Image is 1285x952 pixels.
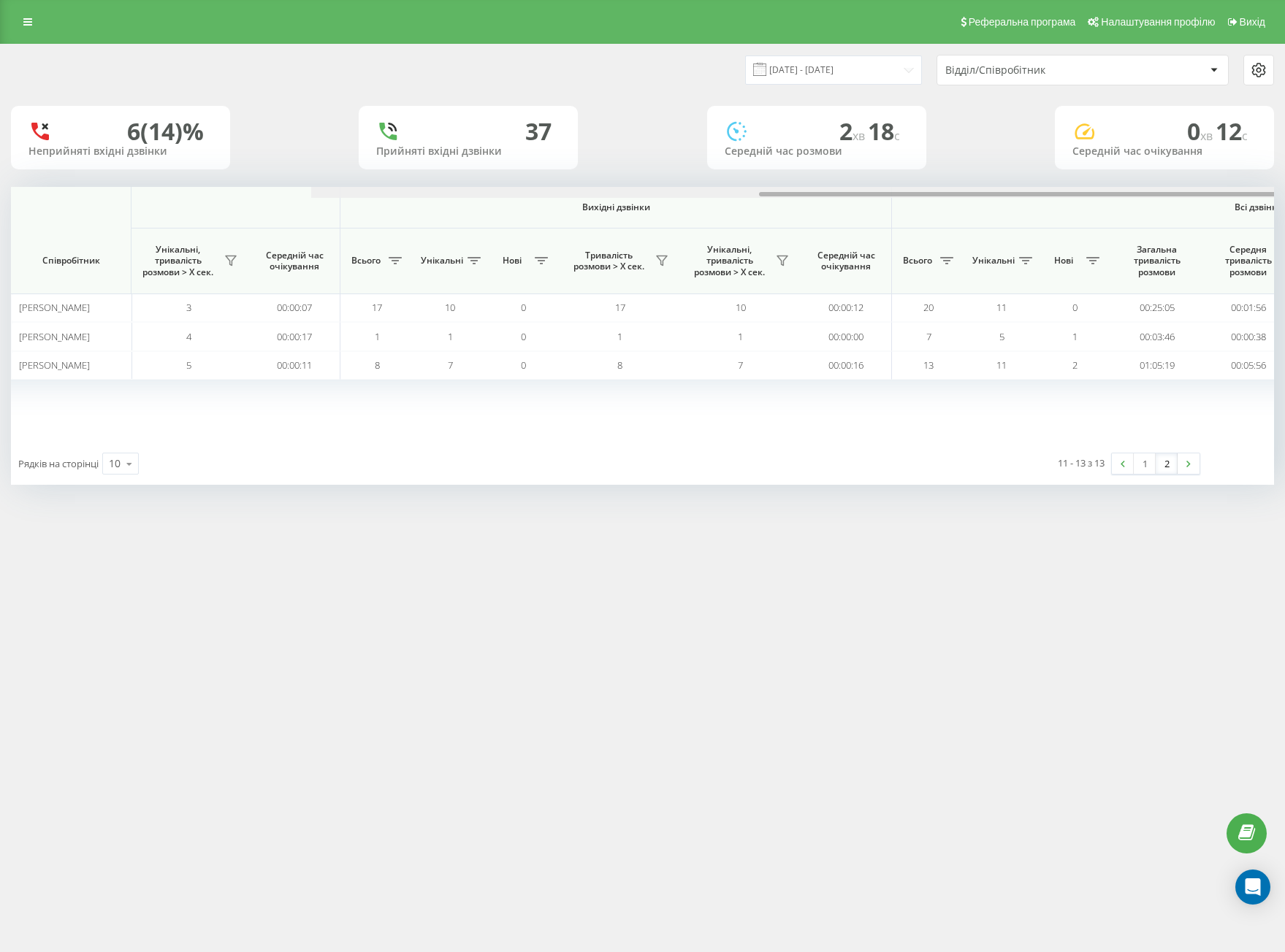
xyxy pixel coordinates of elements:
[1111,351,1202,380] td: 01:05:19
[494,255,530,266] span: Нові
[996,358,1007,372] span: 11
[738,330,743,343] span: 1
[853,128,868,144] span: хв
[521,358,526,372] span: 0
[567,250,651,272] span: Тривалість розмови > Х сек.
[1045,255,1082,266] span: Нові
[999,330,1004,343] span: 5
[801,322,892,350] td: 00:00:00
[868,115,900,147] span: 18
[249,351,340,380] td: 00:00:11
[448,330,453,343] span: 1
[969,16,1076,28] span: Реферальна програма
[812,250,880,272] span: Середній час очікування
[899,255,936,266] span: Всього
[945,64,1120,77] div: Відділ/Співробітник
[1058,456,1105,470] div: 11 - 13 з 13
[996,301,1007,314] span: 11
[1111,322,1202,350] td: 00:03:46
[801,293,892,322] td: 00:00:12
[1242,128,1248,144] span: c
[615,301,625,314] span: 17
[19,330,90,343] span: [PERSON_NAME]
[1072,301,1078,314] span: 0
[1213,244,1283,278] span: Середня тривалість розмови
[186,358,191,372] span: 5
[1072,145,1257,158] div: Середній час очікування
[1156,453,1178,474] a: 2
[972,255,1015,266] span: Унікальні
[1101,16,1215,28] span: Налаштування профілю
[19,358,90,372] span: [PERSON_NAME]
[445,301,455,314] span: 10
[1187,115,1216,147] span: 0
[923,358,934,372] span: 13
[186,301,191,314] span: 3
[1072,358,1078,372] span: 2
[18,457,99,470] span: Рядків на сторінці
[1216,115,1248,147] span: 12
[28,145,213,158] div: Неприйняті вхідні дзвінки
[521,301,526,314] span: 0
[127,118,204,145] div: 6 (14)%
[617,330,622,343] span: 1
[19,301,90,314] span: [PERSON_NAME]
[109,456,121,471] div: 10
[1134,453,1156,474] a: 1
[421,255,463,266] span: Унікальні
[448,358,453,372] span: 7
[375,330,380,343] span: 1
[894,128,900,144] span: c
[23,255,118,266] span: Співробітник
[725,145,909,158] div: Середній час розмови
[923,301,934,314] span: 20
[1235,870,1270,905] div: Open Intercom Messenger
[1122,244,1191,278] span: Загальна тривалість розмови
[801,351,892,380] td: 00:00:16
[1111,293,1202,322] td: 00:25:05
[736,301,746,314] span: 10
[738,358,743,372] span: 7
[372,301,382,314] span: 17
[376,145,560,158] div: Прийняті вхідні дзвінки
[617,358,622,372] span: 8
[375,358,380,372] span: 8
[348,255,384,266] span: Всього
[136,244,220,278] span: Унікальні, тривалість розмови > Х сек.
[687,244,771,278] span: Унікальні, тривалість розмови > Х сек.
[1200,128,1216,144] span: хв
[521,330,526,343] span: 0
[375,201,858,213] span: Вихідні дзвінки
[186,330,191,343] span: 4
[1072,330,1078,343] span: 1
[260,250,329,272] span: Середній час очікування
[249,293,340,322] td: 00:00:07
[926,330,931,343] span: 7
[525,118,552,145] div: 37
[249,322,340,350] td: 00:00:17
[839,115,868,147] span: 2
[1240,16,1265,28] span: Вихід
